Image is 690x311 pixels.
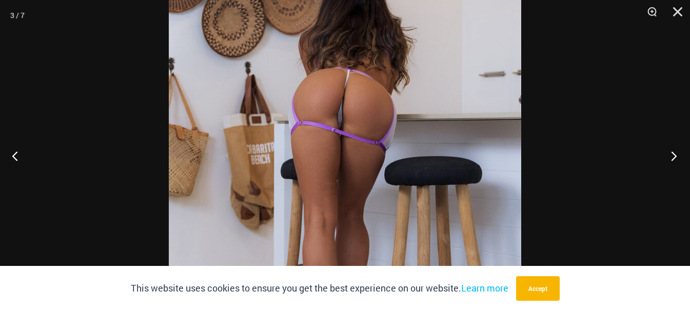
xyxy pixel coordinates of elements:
a: Learn more [461,282,508,294]
button: Next [652,130,690,181]
p: This website uses cookies to ensure you get the best experience on our website. [131,281,508,296]
div: 3 / 7 [10,8,25,23]
button: Accept [516,276,560,301]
